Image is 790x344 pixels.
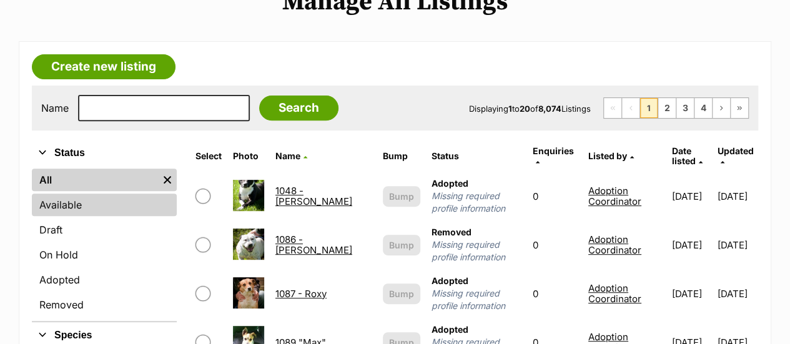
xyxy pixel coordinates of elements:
[275,150,307,161] a: Name
[640,98,658,118] span: Page 1
[588,282,641,305] a: Adoption Coordinator
[32,54,175,79] a: Create new listing
[190,141,227,171] th: Select
[588,233,641,256] a: Adoption Coordinator
[389,287,414,300] span: Bump
[259,96,338,120] input: Search
[432,275,468,286] span: Adopted
[432,238,521,263] span: Missing required profile information
[389,238,414,252] span: Bump
[671,145,695,166] span: Date listed
[671,145,702,166] a: Date listed
[275,150,300,161] span: Name
[666,270,716,317] td: [DATE]
[658,98,676,118] a: Page 2
[233,180,264,211] img: 1048 - Jasper
[713,98,730,118] a: Next page
[275,233,352,256] a: 1086 - [PERSON_NAME]
[676,98,694,118] a: Page 3
[588,150,627,161] span: Listed by
[718,145,754,166] a: Updated
[718,172,757,220] td: [DATE]
[32,268,177,291] a: Adopted
[41,102,69,114] label: Name
[718,270,757,317] td: [DATE]
[533,145,574,166] a: Enquiries
[588,150,634,161] a: Listed by
[718,221,757,268] td: [DATE]
[275,288,327,300] a: 1087 - Roxy
[389,190,414,203] span: Bump
[383,235,420,255] button: Bump
[622,98,639,118] span: Previous page
[588,185,641,207] a: Adoption Coordinator
[432,190,521,215] span: Missing required profile information
[603,97,749,119] nav: Pagination
[378,141,425,171] th: Bump
[432,178,468,189] span: Adopted
[469,104,591,114] span: Displaying to of Listings
[528,270,582,317] td: 0
[533,145,574,156] span: translation missing: en.admin.listings.index.attributes.enquiries
[528,172,582,220] td: 0
[383,186,420,207] button: Bump
[666,172,716,220] td: [DATE]
[694,98,712,118] a: Page 4
[432,324,468,335] span: Adopted
[32,145,177,161] button: Status
[32,243,177,266] a: On Hold
[32,169,158,191] a: All
[731,98,748,118] a: Last page
[432,287,521,312] span: Missing required profile information
[233,277,264,308] img: 1087 - Roxy
[228,141,269,171] th: Photo
[275,185,352,207] a: 1048 - [PERSON_NAME]
[432,227,472,237] span: Removed
[538,104,561,114] strong: 8,074
[666,221,716,268] td: [DATE]
[32,166,177,321] div: Status
[158,169,177,191] a: Remove filter
[383,283,420,304] button: Bump
[427,141,526,171] th: Status
[718,145,754,156] span: Updated
[604,98,621,118] span: First page
[520,104,530,114] strong: 20
[32,293,177,316] a: Removed
[32,219,177,241] a: Draft
[508,104,512,114] strong: 1
[32,327,177,343] button: Species
[233,229,264,260] img: 1086 - Bronson
[528,221,582,268] td: 0
[32,194,177,216] a: Available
